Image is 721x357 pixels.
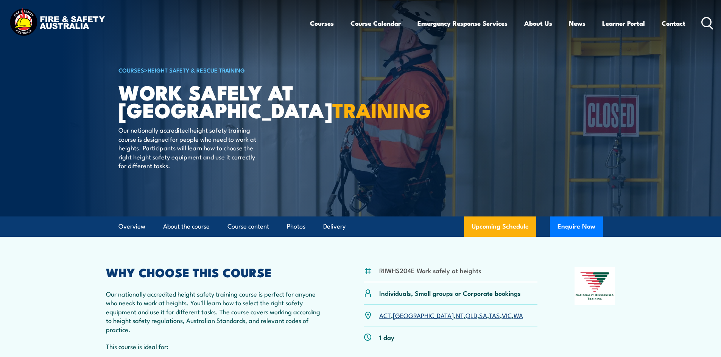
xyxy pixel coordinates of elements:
a: [GEOGRAPHIC_DATA] [393,311,454,320]
li: RIIWHS204E Work safely at heights [379,266,481,275]
a: ACT [379,311,391,320]
a: Contact [662,13,685,33]
a: Height Safety & Rescue Training [148,66,245,74]
a: News [569,13,586,33]
a: COURSES [118,66,144,74]
p: Our nationally accredited height safety training course is perfect for anyone who needs to work a... [106,289,327,334]
a: About the course [163,216,210,236]
h6: > [118,65,305,74]
a: Emergency Response Services [417,13,508,33]
button: Enquire Now [550,216,603,237]
a: Learner Portal [602,13,645,33]
a: QLD [466,311,477,320]
img: Nationally Recognised Training logo. [575,267,615,305]
p: This course is ideal for: [106,342,327,351]
a: TAS [489,311,500,320]
h1: Work Safely at [GEOGRAPHIC_DATA] [118,83,305,118]
a: Photos [287,216,305,236]
a: Upcoming Schedule [464,216,536,237]
p: 1 day [379,333,394,342]
a: WA [514,311,523,320]
a: NT [456,311,464,320]
a: VIC [502,311,512,320]
a: Delivery [323,216,346,236]
strong: TRAINING [332,94,431,125]
a: Overview [118,216,145,236]
a: About Us [524,13,552,33]
p: Our nationally accredited height safety training course is designed for people who need to work a... [118,125,257,170]
a: Course Calendar [350,13,401,33]
a: Course content [227,216,269,236]
a: SA [479,311,487,320]
h2: WHY CHOOSE THIS COURSE [106,267,327,277]
a: Courses [310,13,334,33]
p: , , , , , , , [379,311,523,320]
p: Individuals, Small groups or Corporate bookings [379,289,521,297]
